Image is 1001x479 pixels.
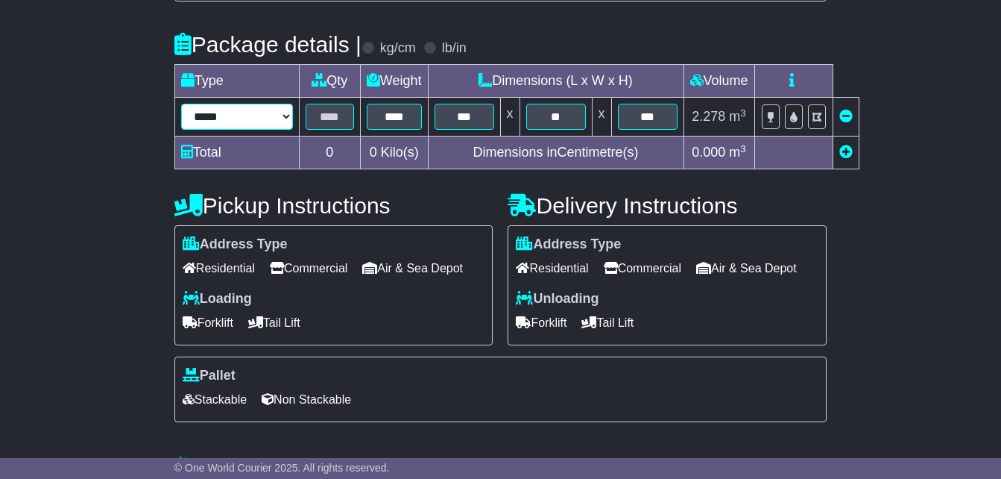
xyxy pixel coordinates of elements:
[183,311,233,334] span: Forklift
[262,388,351,411] span: Non Stackable
[839,109,853,124] a: Remove this item
[581,311,634,334] span: Tail Lift
[428,65,683,98] td: Dimensions (L x W x H)
[183,257,255,280] span: Residential
[174,137,299,169] td: Total
[516,291,599,307] label: Unloading
[729,109,746,124] span: m
[270,257,347,280] span: Commercial
[370,145,377,160] span: 0
[299,65,360,98] td: Qty
[839,145,853,160] a: Add new item
[740,107,746,119] sup: 3
[174,65,299,98] td: Type
[174,193,493,218] h4: Pickup Instructions
[683,65,754,98] td: Volume
[729,145,746,160] span: m
[516,257,588,280] span: Residential
[516,311,566,334] span: Forklift
[516,237,621,253] label: Address Type
[692,109,725,124] span: 2.278
[380,40,416,57] label: kg/cm
[248,311,300,334] span: Tail Lift
[174,32,361,57] h4: Package details |
[592,98,611,137] td: x
[604,257,681,280] span: Commercial
[508,193,827,218] h4: Delivery Instructions
[442,40,467,57] label: lb/in
[183,368,236,384] label: Pallet
[360,65,428,98] td: Weight
[362,257,463,280] span: Air & Sea Depot
[299,137,360,169] td: 0
[740,143,746,154] sup: 3
[183,388,247,411] span: Stackable
[360,137,428,169] td: Kilo(s)
[692,145,725,160] span: 0.000
[500,98,520,137] td: x
[174,462,390,474] span: © One World Courier 2025. All rights reserved.
[183,237,288,253] label: Address Type
[696,257,797,280] span: Air & Sea Depot
[183,291,252,307] label: Loading
[428,137,683,169] td: Dimensions in Centimetre(s)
